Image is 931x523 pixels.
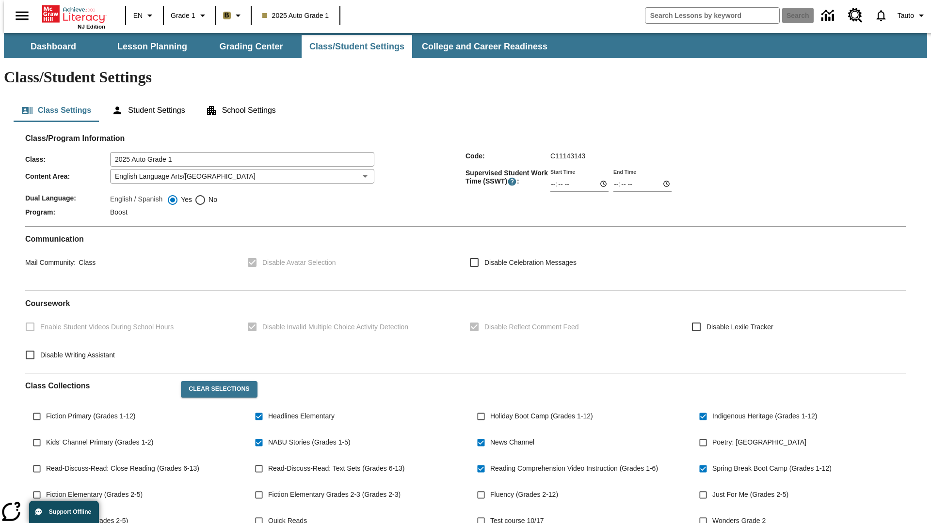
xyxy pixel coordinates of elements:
a: Resource Center, Will open in new tab [842,2,868,29]
h2: Course work [25,299,906,308]
button: Grading Center [203,35,300,58]
div: Home [42,3,105,30]
span: Fluency (Grades 2-12) [490,490,558,500]
span: B [225,9,229,21]
span: News Channel [490,437,534,447]
span: Content Area : [25,172,110,180]
div: Communication [25,234,906,283]
span: Disable Writing Assistant [40,350,115,360]
span: Code : [465,152,550,160]
h1: Class/Student Settings [4,68,927,86]
input: search field [645,8,779,23]
h2: Communication [25,234,906,244]
span: NJ Edition [78,24,105,30]
a: Notifications [868,3,894,28]
a: Data Center [816,2,842,29]
button: Class Settings [14,99,99,122]
span: Disable Avatar Selection [262,258,336,268]
span: NABU Stories (Grades 1-5) [268,437,351,447]
label: End Time [613,168,636,175]
a: Home [42,4,105,24]
span: EN [133,11,143,21]
span: Spring Break Boot Camp (Grades 1-12) [712,463,832,474]
button: Boost Class color is light brown. Change class color [219,7,248,24]
div: SubNavbar [4,33,927,58]
div: Class/Program Information [25,143,906,218]
span: C11143143 [550,152,585,160]
div: Coursework [25,299,906,365]
span: No [206,195,217,205]
input: Class [110,152,374,167]
span: Just For Me (Grades 2-5) [712,490,788,500]
label: Start Time [550,168,575,175]
span: Supervised Student Work Time (SSWT) : [465,169,550,186]
button: Dashboard [5,35,102,58]
span: Disable Celebration Messages [484,258,577,268]
button: Support Offline [29,501,99,523]
span: Indigenous Heritage (Grades 1-12) [712,411,817,421]
span: Tauto [898,11,914,21]
span: Enable Student Videos During School Hours [40,322,174,332]
span: Disable Reflect Comment Feed [484,322,579,332]
span: Poetry: [GEOGRAPHIC_DATA] [712,437,806,447]
span: Read-Discuss-Read: Close Reading (Grades 6-13) [46,463,199,474]
span: Boost [110,208,128,216]
div: English Language Arts/[GEOGRAPHIC_DATA] [110,169,374,184]
button: Supervised Student Work Time is the timeframe when students can take LevelSet and when lessons ar... [507,177,517,186]
span: Program : [25,208,110,216]
h2: Class Collections [25,381,173,390]
span: Read-Discuss-Read: Text Sets (Grades 6-13) [268,463,404,474]
span: Disable Lexile Tracker [706,322,773,332]
span: Grade 1 [171,11,195,21]
label: English / Spanish [110,194,162,206]
button: Lesson Planning [104,35,201,58]
button: Grade: Grade 1, Select a grade [167,7,212,24]
span: Fiction Primary (Grades 1-12) [46,411,135,421]
span: Class : [25,155,110,163]
span: Fiction Elementary (Grades 2-5) [46,490,143,500]
span: 2025 Auto Grade 1 [262,11,329,21]
div: SubNavbar [4,35,556,58]
span: Dual Language : [25,194,110,202]
span: Class [76,259,96,266]
button: Language: EN, Select a language [129,7,160,24]
span: Reading Comprehension Video Instruction (Grades 1-6) [490,463,658,474]
button: Profile/Settings [894,7,931,24]
span: Fiction Elementary Grades 2-3 (Grades 2-3) [268,490,401,500]
span: Support Offline [49,508,91,515]
h2: Class/Program Information [25,134,906,143]
span: Headlines Elementary [268,411,335,421]
button: Clear Selections [181,381,257,398]
button: College and Career Readiness [414,35,555,58]
div: Class/Student Settings [14,99,917,122]
span: Disable Invalid Multiple Choice Activity Detection [262,322,408,332]
span: Holiday Boot Camp (Grades 1-12) [490,411,593,421]
span: Yes [178,195,192,205]
button: Class/Student Settings [302,35,412,58]
button: School Settings [198,99,284,122]
button: Open side menu [8,1,36,30]
button: Student Settings [104,99,193,122]
span: Kids' Channel Primary (Grades 1-2) [46,437,153,447]
span: Mail Community : [25,259,76,266]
